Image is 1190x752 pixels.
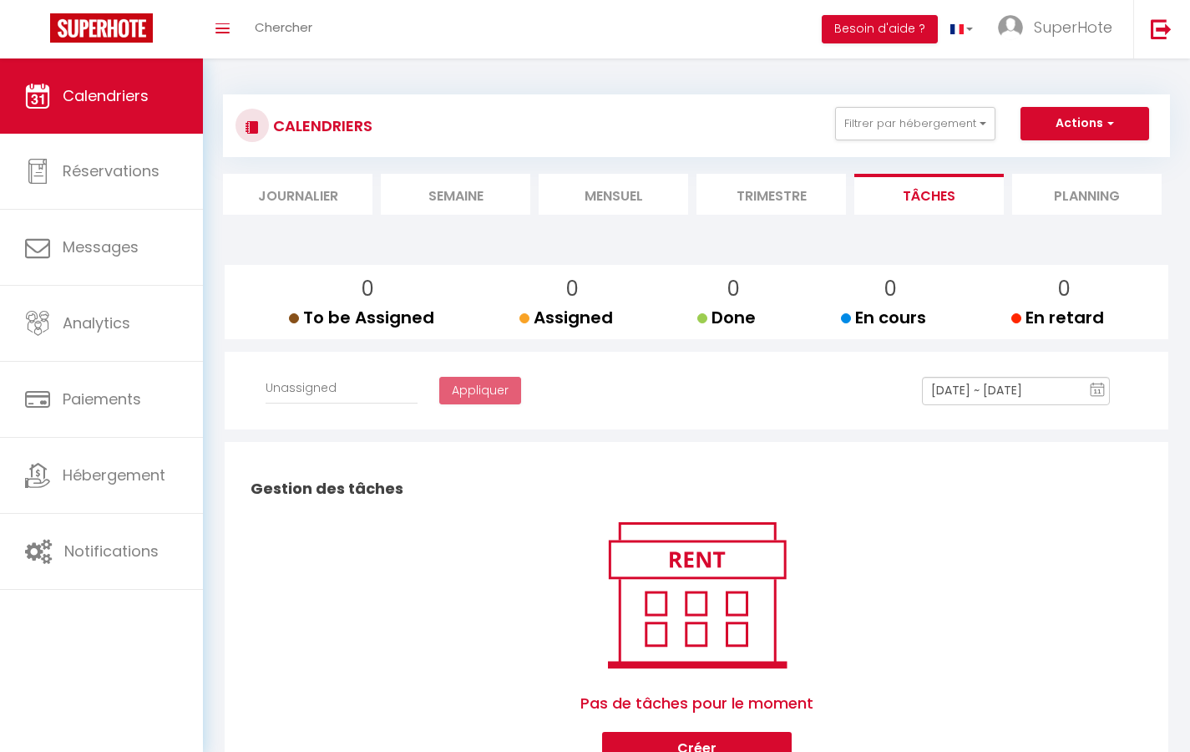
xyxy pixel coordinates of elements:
[533,273,613,305] p: 0
[1012,174,1162,215] li: Planning
[519,306,613,329] span: Assigned
[63,465,165,485] span: Hébergement
[711,273,756,305] p: 0
[1011,306,1104,329] span: En retard
[590,515,803,675] img: rent.png
[1034,17,1112,38] span: SuperHote
[1020,107,1149,140] button: Actions
[439,377,521,405] button: Appliquer
[255,18,312,36] span: Chercher
[381,174,530,215] li: Semaine
[822,15,938,43] button: Besoin d'aide ?
[696,174,846,215] li: Trimestre
[50,13,153,43] img: Super Booking
[63,236,139,257] span: Messages
[841,306,926,329] span: En cours
[63,389,141,409] span: Paiements
[246,463,1147,515] h2: Gestion des tâches
[63,312,130,333] span: Analytics
[223,174,372,215] li: Journalier
[1151,18,1172,39] img: logout
[854,273,926,305] p: 0
[63,85,149,106] span: Calendriers
[269,107,372,145] h3: CALENDRIERS
[580,675,813,732] span: Pas de tâches pour le moment
[697,306,756,329] span: Done
[302,273,434,305] p: 0
[64,541,159,561] span: Notifications
[854,174,1004,215] li: Tâches
[998,15,1023,40] img: ...
[922,377,1110,405] input: Select Date Range
[63,160,160,181] span: Réservations
[539,174,688,215] li: Mensuel
[1094,388,1102,395] text: 11
[13,7,63,57] button: Ouvrir le widget de chat LiveChat
[289,306,434,329] span: To be Assigned
[835,107,995,140] button: Filtrer par hébergement
[1025,273,1104,305] p: 0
